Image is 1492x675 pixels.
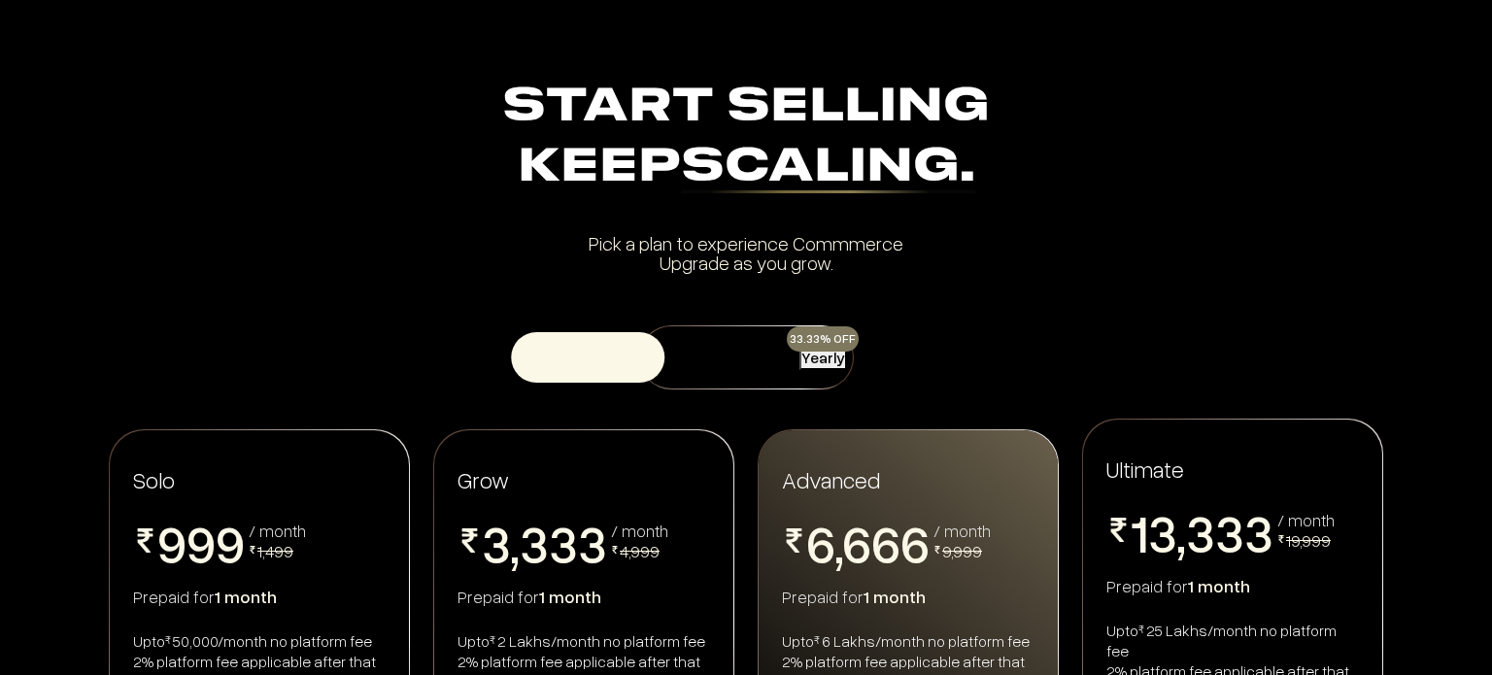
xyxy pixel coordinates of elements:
div: Upto 6 Lakhs/month no platform fee 2% platform fee applicable after that [782,631,1034,672]
span: 1 month [1188,575,1250,596]
span: 999 [157,517,245,569]
span: 13,333 [1131,506,1273,558]
sup: ₹ [1138,622,1144,636]
img: pricing-rupee [249,546,256,554]
sup: ₹ [814,632,820,647]
img: pricing-rupee [133,528,157,553]
div: Prepaid for [1106,574,1359,597]
span: 1 month [539,586,601,607]
button: Yearly [799,346,847,370]
span: 19,999 [1286,529,1331,551]
span: 3,333 [482,517,607,569]
img: pricing-rupee [1277,535,1285,543]
div: Pick a plan to experience Commmerce Upgrade as you grow. [117,233,1375,272]
div: / month [1277,511,1335,528]
span: 9,999 [942,540,982,561]
div: Prepaid for [133,585,386,608]
div: / month [611,522,668,539]
span: 1,499 [257,540,293,561]
img: pricing-rupee [458,528,482,553]
div: / month [933,522,991,539]
sup: ₹ [490,632,495,647]
button: Monthly [646,332,799,383]
img: pricing-rupee [1106,518,1131,542]
div: Upto 2 Lakhs/month no platform fee 2% platform fee applicable after that [458,631,710,672]
span: 4,999 [620,540,660,561]
div: Prepaid for [458,585,710,608]
div: Scaling. [681,145,975,193]
div: Keep [117,138,1375,198]
span: Grow [458,465,509,493]
img: pricing-rupee [933,546,941,554]
img: pricing-rupee [782,528,806,553]
img: pricing-rupee [611,546,619,554]
div: 33.33% OFF [787,326,859,352]
div: Prepaid for [782,585,1034,608]
span: 1 month [864,586,926,607]
span: 1 month [215,586,277,607]
span: 6,666 [806,517,930,569]
span: Advanced [782,464,880,494]
div: Upto 50,000/month no platform fee 2% platform fee applicable after that [133,631,386,672]
div: / month [249,522,306,539]
sup: ₹ [165,632,171,647]
div: Start Selling [117,78,1375,198]
span: Solo [133,465,175,493]
span: Ultimate [1106,454,1184,484]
